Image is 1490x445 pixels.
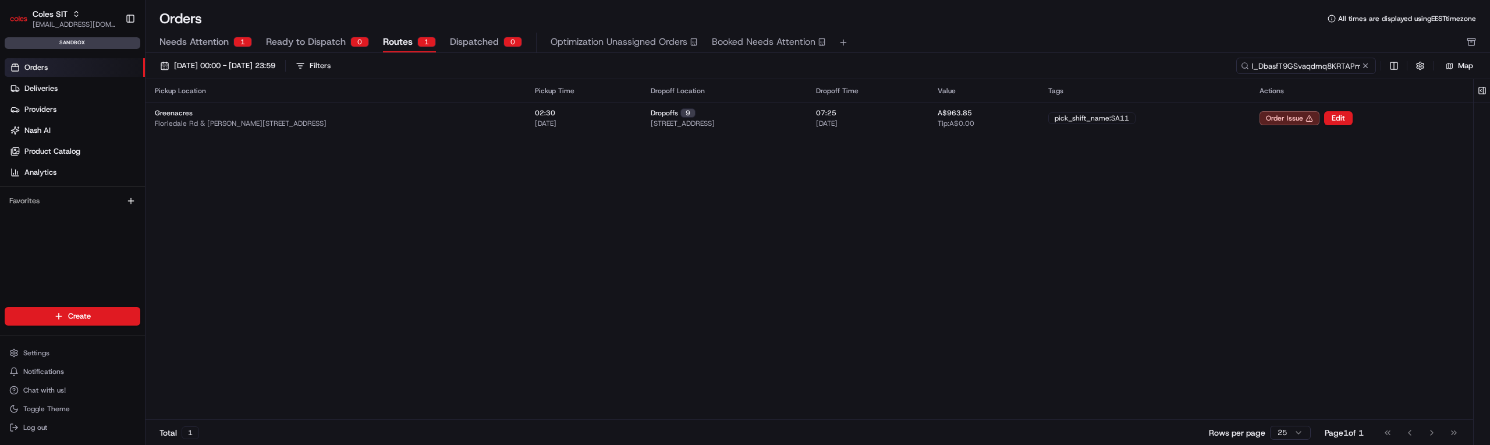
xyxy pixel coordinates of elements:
[82,197,141,206] a: Powered byPylon
[5,142,145,161] a: Product Catalog
[651,86,797,96] div: Dropoff Location
[5,163,145,182] a: Analytics
[1209,427,1265,439] p: Rows per page
[450,35,499,49] span: Dispatched
[12,12,35,35] img: Nash
[1325,427,1364,439] div: Page 1 of 1
[712,35,815,49] span: Booked Needs Attention
[159,35,229,49] span: Needs Attention
[9,9,28,28] img: Coles SIT
[116,197,141,206] span: Pylon
[233,37,252,47] div: 1
[5,401,140,417] button: Toggle Theme
[417,37,436,47] div: 1
[24,146,80,157] span: Product Catalog
[110,169,187,181] span: API Documentation
[1458,61,1473,71] span: Map
[503,37,522,47] div: 0
[1048,86,1241,96] div: Tags
[5,121,145,140] a: Nash AI
[155,58,281,74] button: [DATE] 00:00 - [DATE] 23:59
[938,86,1030,96] div: Value
[290,58,336,74] button: Filters
[535,119,556,128] span: [DATE]
[1048,112,1136,124] div: pick_shift_name:SA11
[40,111,191,123] div: Start new chat
[24,62,48,73] span: Orders
[40,123,147,132] div: We're available if you need us!
[816,108,836,118] span: 07:25
[816,86,920,96] div: Dropoff Time
[23,348,49,358] span: Settings
[535,86,633,96] div: Pickup Time
[1338,14,1476,23] span: All times are displayed using EEST timezone
[174,61,275,71] span: [DATE] 00:00 - [DATE] 23:59
[266,35,346,49] span: Ready to Dispatch
[5,79,145,98] a: Deliveries
[5,307,140,326] button: Create
[182,426,199,439] div: 1
[7,164,94,185] a: 📗Knowledge Base
[5,5,120,33] button: Coles SITColes SIT[EMAIL_ADDRESS][DOMAIN_NAME]
[23,386,66,395] span: Chat with us!
[938,119,974,128] span: Tip: A$0.00
[1438,59,1481,73] button: Map
[680,108,696,118] div: 9
[12,47,212,65] p: Welcome 👋
[5,58,145,77] a: Orders
[535,108,555,118] span: 02:30
[33,20,116,29] button: [EMAIL_ADDRESS][DOMAIN_NAME]
[24,125,51,136] span: Nash AI
[24,104,56,115] span: Providers
[5,345,140,361] button: Settings
[310,61,331,71] div: Filters
[23,169,89,181] span: Knowledge Base
[1324,111,1353,125] button: Edit
[98,170,108,179] div: 💻
[33,8,68,20] button: Coles SIT
[94,164,191,185] a: 💻API Documentation
[5,192,140,210] div: Favorites
[24,167,56,178] span: Analytics
[24,83,58,94] span: Deliveries
[1260,86,1464,96] div: Actions
[651,108,678,118] span: Dropoffs
[1260,111,1319,125] div: Order Issue
[159,426,199,439] div: Total
[23,404,70,414] span: Toggle Theme
[5,37,140,49] div: sandbox
[551,35,687,49] span: Optimization Unassigned Orders
[5,100,145,119] a: Providers
[651,119,715,128] span: [STREET_ADDRESS]
[198,115,212,129] button: Start new chat
[5,382,140,398] button: Chat with us!
[155,86,516,96] div: Pickup Location
[350,37,369,47] div: 0
[5,363,140,380] button: Notifications
[155,108,193,118] span: Greenacres
[68,311,91,322] span: Create
[12,111,33,132] img: 1736555255976-a54dd68f-1ca7-489b-9aae-adbdc363a1c4
[23,423,47,432] span: Log out
[5,419,140,436] button: Log out
[159,9,202,28] h1: Orders
[155,119,327,128] span: Floriedale Rd & [PERSON_NAME][STREET_ADDRESS]
[938,108,972,118] span: A$963.85
[30,75,192,87] input: Clear
[816,119,838,128] span: [DATE]
[383,35,413,49] span: Routes
[1236,58,1376,74] input: Type to search
[23,367,64,376] span: Notifications
[12,170,21,179] div: 📗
